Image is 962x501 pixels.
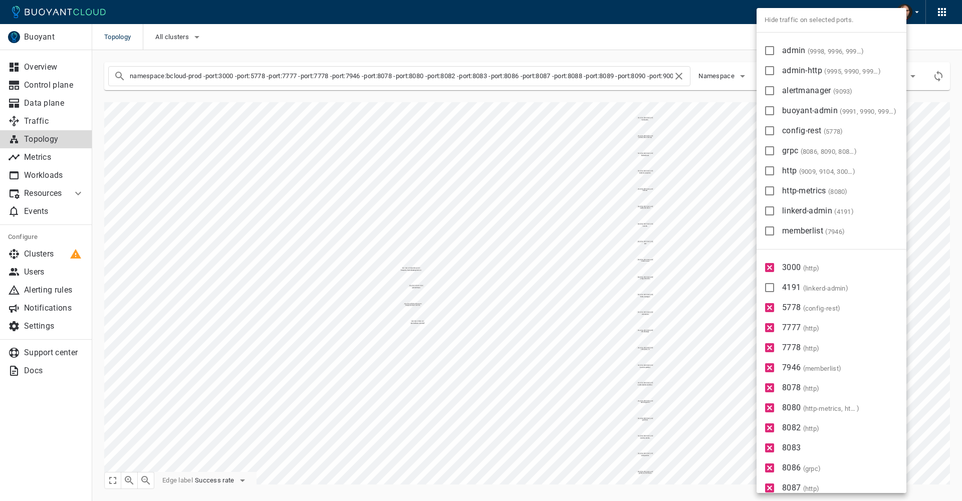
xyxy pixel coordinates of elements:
[803,404,860,412] span: ( )
[803,364,842,372] span: ( )
[828,187,848,195] span: ( )
[805,265,817,273] span: http
[805,365,839,373] span: memberlist
[803,284,849,292] span: ( )
[782,383,819,392] span: 8078
[827,68,878,76] span: 9995, 9990, 9996, 9997, 9090, 9998, 9994, 9999, 9991, 9992
[842,108,894,116] span: 9991, 9990, 9992, 9994, 9993
[782,423,819,432] span: 8082
[825,227,845,235] span: ( )
[805,305,838,313] span: config-rest
[782,323,819,332] span: 7777
[840,107,896,115] span: ( )
[782,403,859,412] span: 8080
[782,166,855,175] span: http
[805,405,857,413] span: http-metrics, http, grpc
[803,344,820,352] span: ( )
[805,285,846,293] span: linkerd-admin
[801,147,857,155] span: ( )
[782,186,848,195] span: http-metrics
[782,283,848,292] span: 4191
[810,48,861,56] span: 9998, 9996, 9994, 9982, 9993, 9992, 9999, 9991, 10254, 9989, 9988, 9987, 9986, 9985, 9984, 9997, ...
[803,384,820,392] span: ( )
[803,424,820,432] span: ( )
[803,264,820,272] span: ( )
[805,345,817,353] span: http
[805,485,817,493] span: http
[782,206,854,215] span: linkerd-admin
[803,464,821,472] span: ( )
[803,484,820,492] span: ( )
[835,88,850,96] span: 9093
[757,8,906,32] span: Hide traffic on selected ports.
[782,66,881,75] span: admin-http
[805,325,817,333] span: http
[830,188,845,196] span: 8080
[782,46,864,55] span: admin
[828,228,842,236] span: 7946
[782,126,843,135] span: config-rest
[833,87,853,95] span: ( )
[805,385,817,393] span: http
[782,106,896,115] span: buoyant-admin
[801,168,853,176] span: 9009, 9104, 3000, 8087, 8082, 8078, 7777, 7778, 8080
[803,148,854,156] span: 8086, 8090, 8089, 9095, 8088, 8080
[826,128,840,136] span: 5778
[782,343,819,352] span: 7778
[782,86,853,95] span: alertmanager
[782,483,819,492] span: 8087
[782,303,840,312] span: 5778
[824,67,881,75] span: ( )
[782,463,821,472] span: 8086
[782,226,845,235] span: memberlist
[803,304,841,312] span: ( )
[834,207,854,215] span: ( )
[837,208,851,216] span: 4191
[799,167,856,175] span: ( )
[824,127,843,135] span: ( )
[782,443,801,452] span: 8083
[782,363,841,372] span: 7946
[805,425,817,433] span: http
[808,47,864,55] span: ( )
[782,263,819,272] span: 3000
[805,465,818,473] span: grpc
[803,324,820,332] span: ( )
[782,146,857,155] span: grpc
